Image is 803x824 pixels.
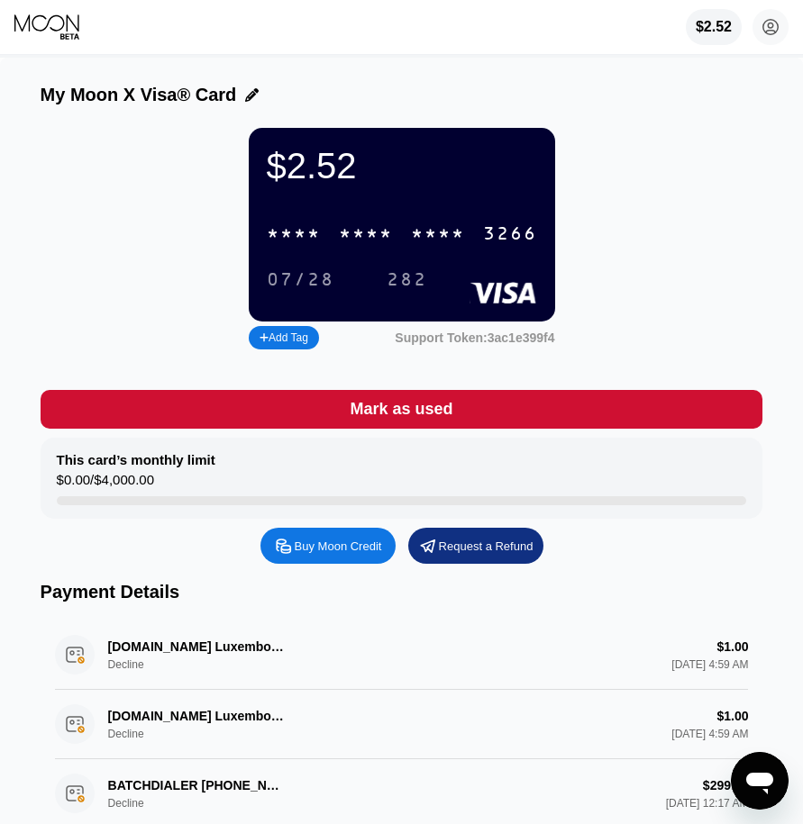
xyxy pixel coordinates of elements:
[731,752,789,810] iframe: Button to launch messaging window
[295,539,382,554] div: Buy Moon Credit
[260,331,308,344] div: Add Tag
[696,19,732,35] div: $2.52
[41,582,763,602] div: Payment Details
[483,224,537,245] div: 3266
[439,539,534,554] div: Request a Refund
[373,265,441,294] div: 282
[267,270,334,291] div: 07/28
[57,452,215,467] div: This card’s monthly limit
[387,270,427,291] div: 282
[57,472,154,496] div: $0.00 / $4,000.00
[260,528,396,564] div: Buy Moon Credit
[41,390,763,429] div: Mark as used
[41,85,237,105] div: My Moon X Visa® Card
[249,326,319,349] div: Add Tag
[253,265,348,294] div: 07/28
[686,9,742,45] div: $2.52
[408,528,543,564] div: Request a Refund
[395,331,554,345] div: Support Token: 3ac1e399f4
[350,399,452,420] div: Mark as used
[267,146,537,186] div: $2.52
[395,331,554,345] div: Support Token:3ac1e399f4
